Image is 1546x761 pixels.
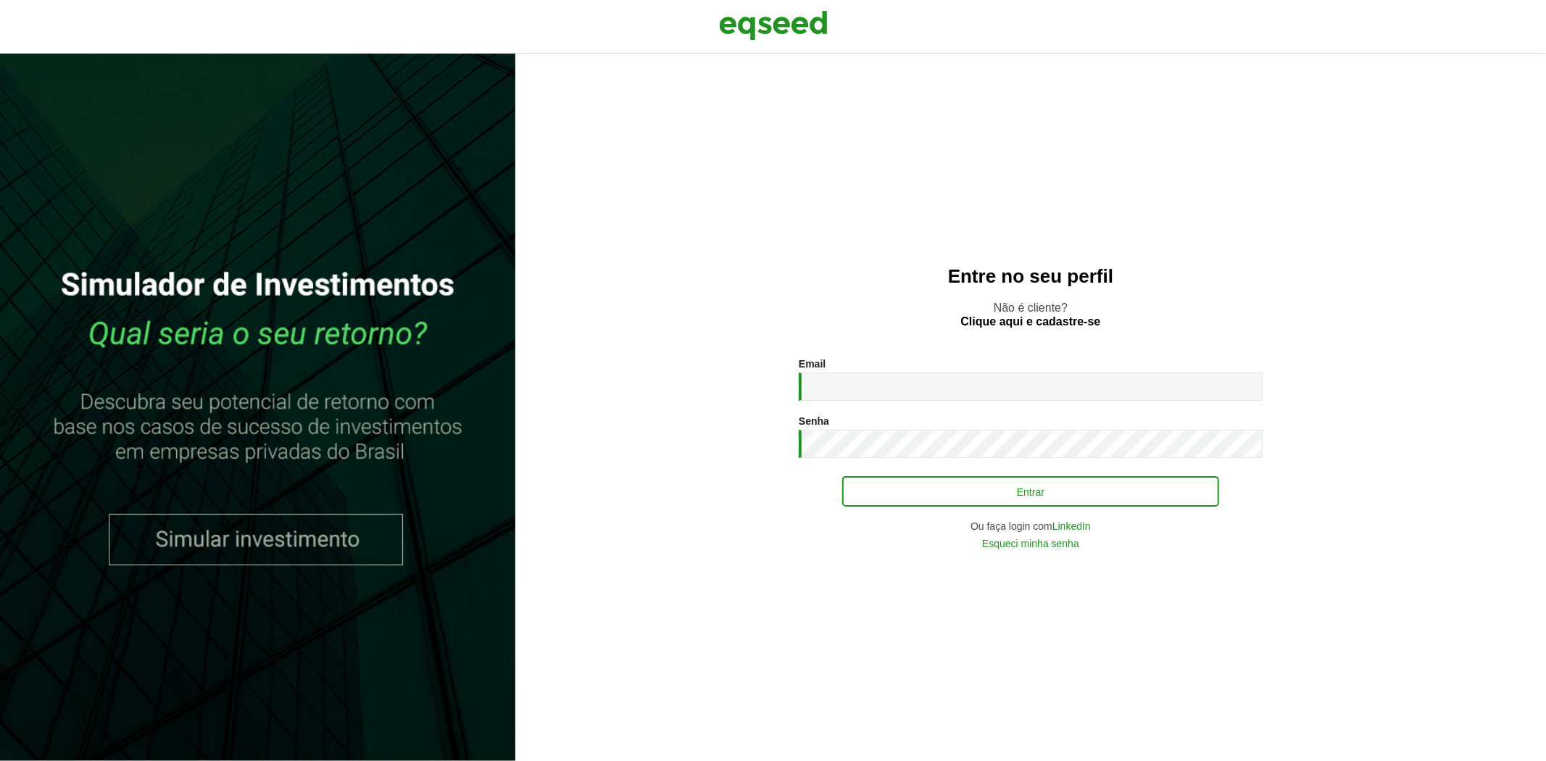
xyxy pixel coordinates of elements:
p: Não é cliente? [544,301,1517,328]
a: Esqueci minha senha [982,538,1079,549]
div: Ou faça login com [799,521,1263,531]
a: LinkedIn [1052,521,1091,531]
label: Email [799,359,826,369]
label: Senha [799,416,829,426]
button: Entrar [842,476,1219,507]
a: Clique aqui e cadastre-se [961,316,1101,328]
h2: Entre no seu perfil [544,266,1517,287]
img: EqSeed Logo [719,7,828,43]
